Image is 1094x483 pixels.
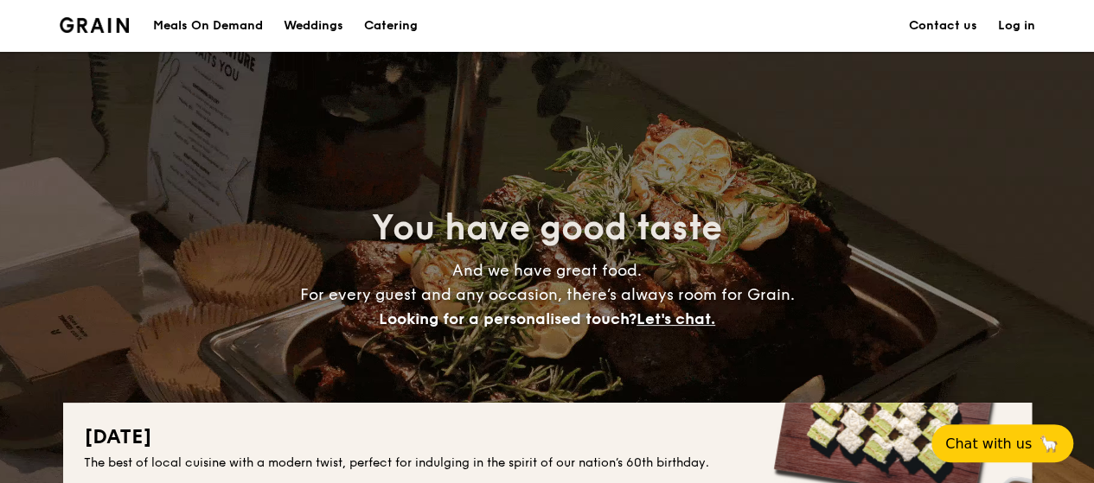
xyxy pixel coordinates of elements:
[372,207,722,249] span: You have good taste
[84,454,1011,472] div: The best of local cuisine with a modern twist, perfect for indulging in the spirit of our nation’...
[300,261,795,328] span: And we have great food. For every guest and any occasion, there’s always room for Grain.
[84,423,1011,451] h2: [DATE]
[60,17,130,33] a: Logotype
[1039,434,1059,454] span: 🦙
[637,309,715,328] span: Let's chat.
[60,17,130,33] img: Grain
[931,424,1073,462] button: Chat with us🦙
[945,435,1032,452] span: Chat with us
[379,309,637,328] span: Looking for a personalised touch?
